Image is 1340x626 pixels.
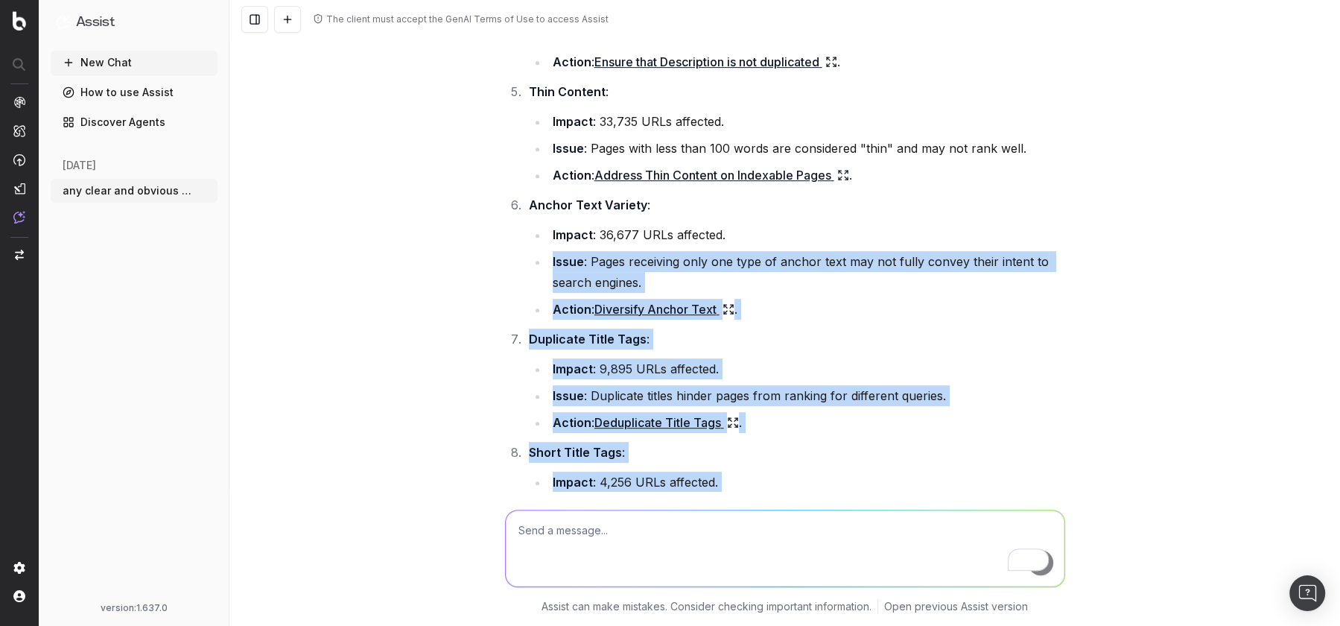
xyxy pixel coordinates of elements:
img: Assist [13,211,25,224]
li: : . [548,51,1065,72]
a: Diversify Anchor Text [594,299,734,320]
strong: Action [553,54,591,69]
strong: Thin Content [529,84,606,99]
li: : 4,256 URLs affected. [548,472,1065,493]
strong: Issue [553,141,584,156]
img: Setting [13,562,25,574]
div: version: 1.637.0 [57,602,212,614]
strong: Duplicate Title Tags [529,332,647,347]
img: Intelligence [13,124,25,137]
textarea: To enrich screen reader interactions, please activate Accessibility in Grammarly extension settings [506,510,1064,587]
strong: Short Title Tags [529,445,622,460]
img: Botify logo [13,11,26,31]
strong: Issue [553,254,584,269]
strong: Impact [553,227,593,242]
button: New Chat [51,51,217,75]
li: : 9,895 URLs affected. [548,358,1065,379]
li: : Pages with less than 100 words are considered "thin" and may not rank well. [548,138,1065,159]
img: Activation [13,154,25,166]
div: Open Intercom Messenger [1289,575,1325,611]
a: Address Thin Content on Indexable Pages [594,165,849,186]
li: : Duplicate titles hinder pages from ranking for different queries. [548,385,1065,406]
li: : 36,677 URLs affected. [548,224,1065,245]
img: Analytics [13,96,25,108]
strong: Impact [553,475,593,490]
li: : Pages receiving only one type of anchor text may not fully convey their intent to search engines. [548,251,1065,293]
a: Ensure that Description is not duplicated [594,51,837,72]
div: The client must accept the GenAI Terms of Use to access Assist [326,13,609,25]
li: : . [548,165,1065,186]
a: How to use Assist [51,80,217,104]
a: Open previous Assist version [884,599,1028,614]
li: : [524,81,1065,186]
li: : . [548,412,1065,433]
button: any clear and obvious challenges with [PERSON_NAME] [51,179,217,203]
span: any clear and obvious challenges with [PERSON_NAME] [63,183,194,198]
strong: Action [553,168,591,183]
a: Deduplicate Title Tags [594,412,739,433]
li: : [524,195,1065,320]
li: : 33,735 URLs affected. [548,111,1065,132]
strong: Impact [553,361,593,376]
img: Switch project [15,250,24,260]
p: Assist can make mistakes. Consider checking important information. [542,599,871,614]
img: My account [13,590,25,602]
button: Assist [57,12,212,33]
li: : [524,329,1065,433]
strong: Anchor Text Variety [529,197,647,212]
h1: Assist [76,12,115,33]
span: [DATE] [63,158,96,173]
img: Studio [13,183,25,195]
a: Discover Agents [51,110,217,134]
strong: Action [553,415,591,430]
strong: Issue [553,388,584,403]
li: : [524,442,1065,546]
strong: Action [553,302,591,317]
li: : . [548,299,1065,320]
strong: Impact [553,114,593,129]
img: Assist [57,15,70,29]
